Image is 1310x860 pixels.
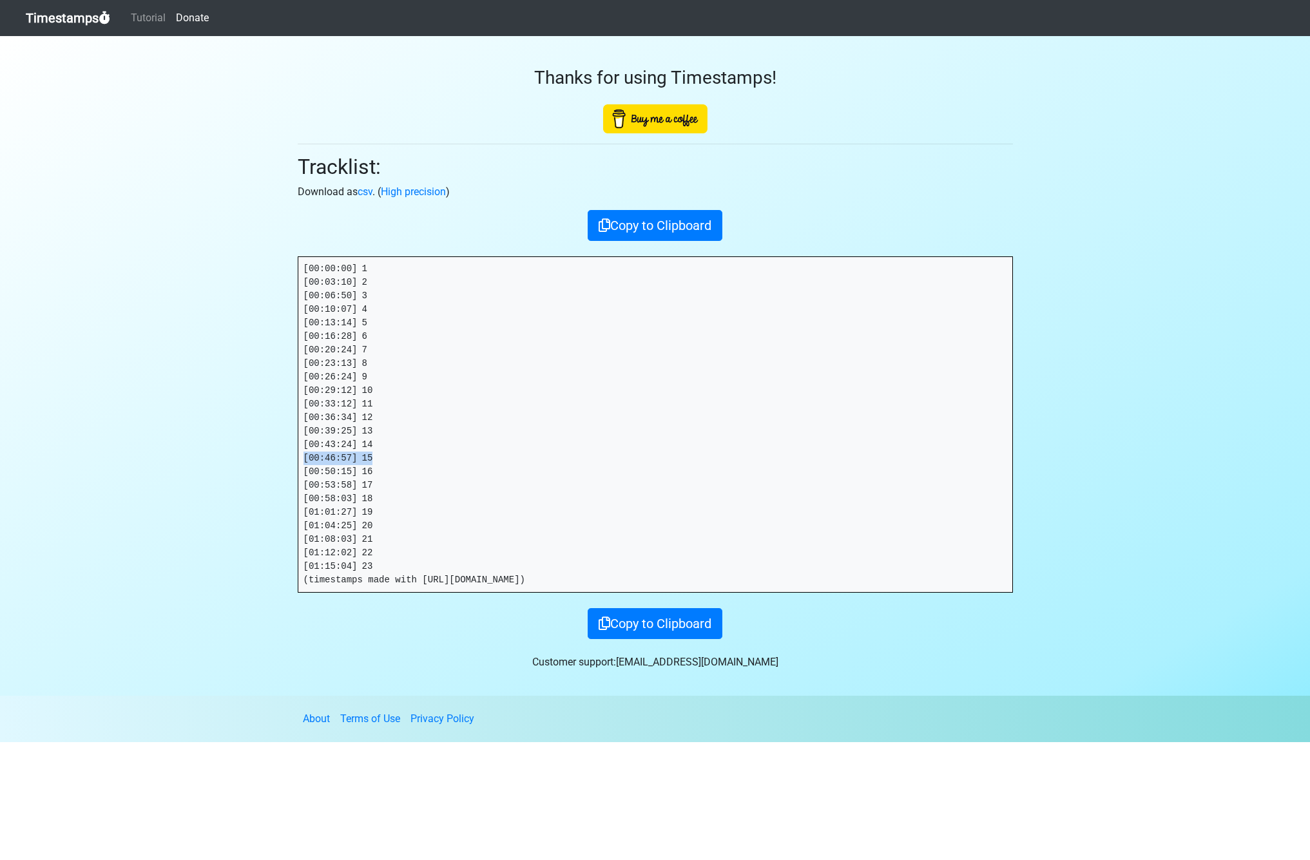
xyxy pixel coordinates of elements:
[303,712,330,725] a: About
[410,712,474,725] a: Privacy Policy
[588,210,722,241] button: Copy to Clipboard
[298,257,1012,592] pre: [00:00:00] 1 [00:03:10] 2 [00:06:50] 3 [00:10:07] 4 [00:13:14] 5 [00:16:28] 6 [00:20:24] 7 [00:23...
[26,5,110,31] a: Timestamps
[588,608,722,639] button: Copy to Clipboard
[298,184,1013,200] p: Download as . ( )
[603,104,708,133] img: Buy Me A Coffee
[358,186,372,198] a: csv
[298,67,1013,89] h3: Thanks for using Timestamps!
[171,5,214,31] a: Donate
[126,5,171,31] a: Tutorial
[381,186,446,198] a: High precision
[298,155,1013,179] h2: Tracklist:
[340,712,400,725] a: Terms of Use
